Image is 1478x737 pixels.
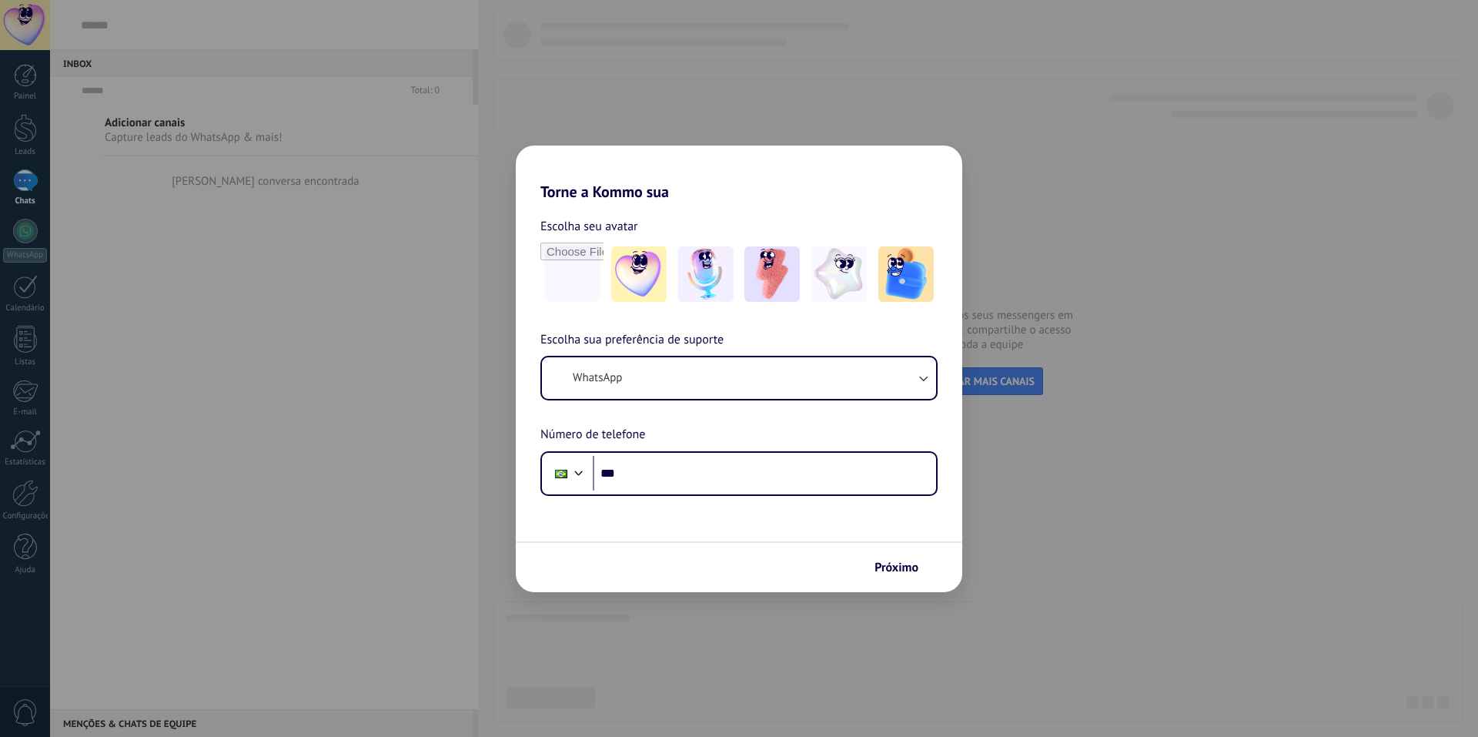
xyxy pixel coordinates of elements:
[516,146,962,201] h2: Torne a Kommo sua
[573,370,622,386] span: WhatsApp
[542,357,936,399] button: WhatsApp
[878,246,934,302] img: -5.jpeg
[540,425,645,445] span: Número de telefone
[678,246,734,302] img: -2.jpeg
[744,246,800,302] img: -3.jpeg
[540,216,638,236] span: Escolha seu avatar
[540,330,724,350] span: Escolha sua preferência de suporte
[874,562,918,573] span: Próximo
[547,457,576,490] div: Brazil: + 55
[811,246,867,302] img: -4.jpeg
[611,246,667,302] img: -1.jpeg
[868,554,939,581] button: Próximo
